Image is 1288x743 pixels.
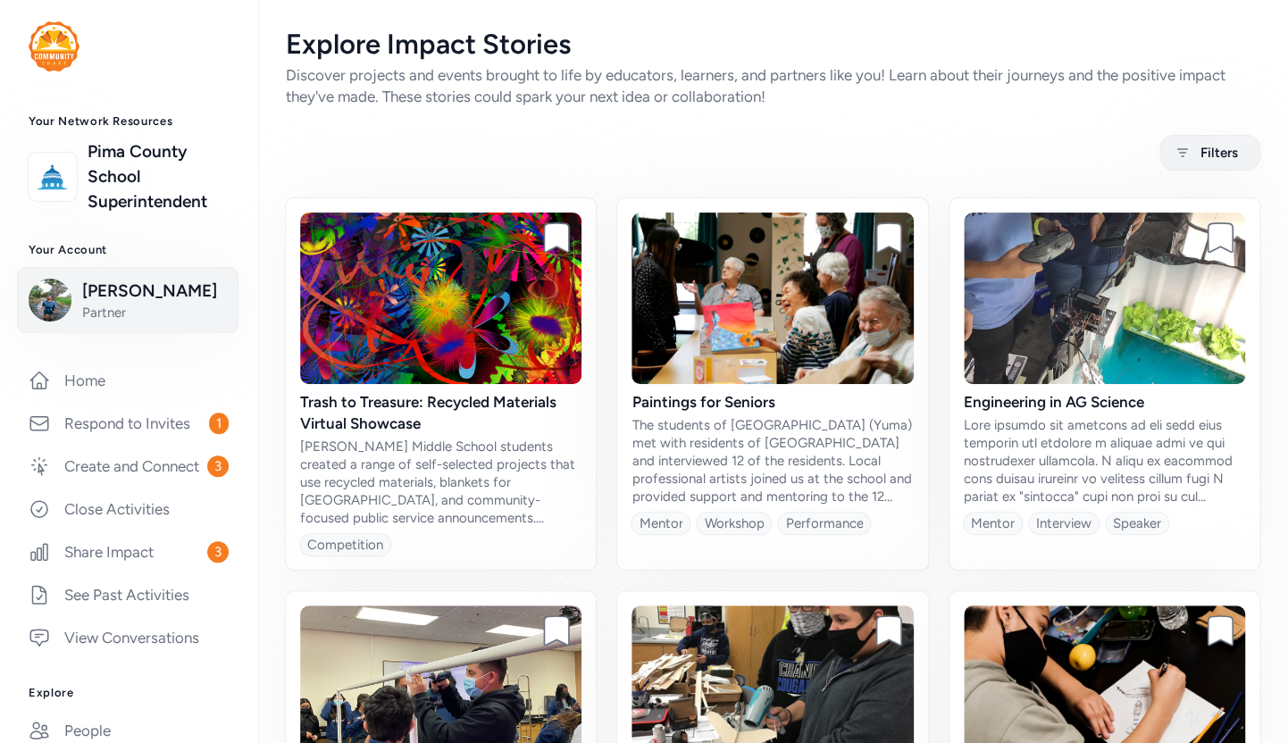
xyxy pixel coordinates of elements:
[300,391,581,434] div: Trash to Treasure: Recycled Materials Virtual Showcase
[207,541,229,563] span: 3
[82,279,227,304] span: [PERSON_NAME]
[88,139,229,214] a: Pima County School Superintendent
[14,489,243,529] a: Close Activities
[14,361,243,400] a: Home
[286,29,1259,61] div: Explore Impact Stories
[785,514,863,532] div: Performance
[33,157,72,196] img: logo
[209,413,229,434] span: 1
[631,391,913,413] div: Paintings for Seniors
[964,391,1245,413] div: Engineering in AG Science
[631,213,913,384] img: R57M32QZRnufnFDqKbeQ
[29,686,229,700] h3: Explore
[14,575,243,614] a: See Past Activities
[29,21,79,71] img: logo
[971,514,1015,532] div: Mentor
[29,243,229,257] h3: Your Account
[17,267,238,333] button: [PERSON_NAME]Partner
[300,438,581,527] div: [PERSON_NAME] Middle School students created a range of self-selected projects that use recycled ...
[704,514,764,532] div: Workshop
[1200,142,1238,163] span: Filters
[300,213,581,384] img: yy8052qSHmDRH4zxlMvQ
[14,532,243,572] a: Share Impact3
[207,455,229,477] span: 3
[639,514,682,532] div: Mentor
[631,416,913,505] div: The students of [GEOGRAPHIC_DATA] (Yuma) met with residents of [GEOGRAPHIC_DATA] and interviewed ...
[1036,514,1091,532] div: Interview
[1113,514,1161,532] div: Speaker
[14,618,243,657] a: View Conversations
[964,416,1245,505] div: Lore ipsumdo sit ametcons ad eli sedd eius temporin utl etdolore m aliquae admi ve qui nostrudexe...
[307,536,383,554] div: Competition
[14,404,243,443] a: Respond to Invites1
[14,447,243,486] a: Create and Connect3
[82,304,227,321] span: Partner
[286,64,1259,107] div: Discover projects and events brought to life by educators, learners, and partners like you! Learn...
[964,213,1245,384] img: vjPpu3nRLaeIqu7XWQOJ
[29,114,229,129] h3: Your Network Resources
